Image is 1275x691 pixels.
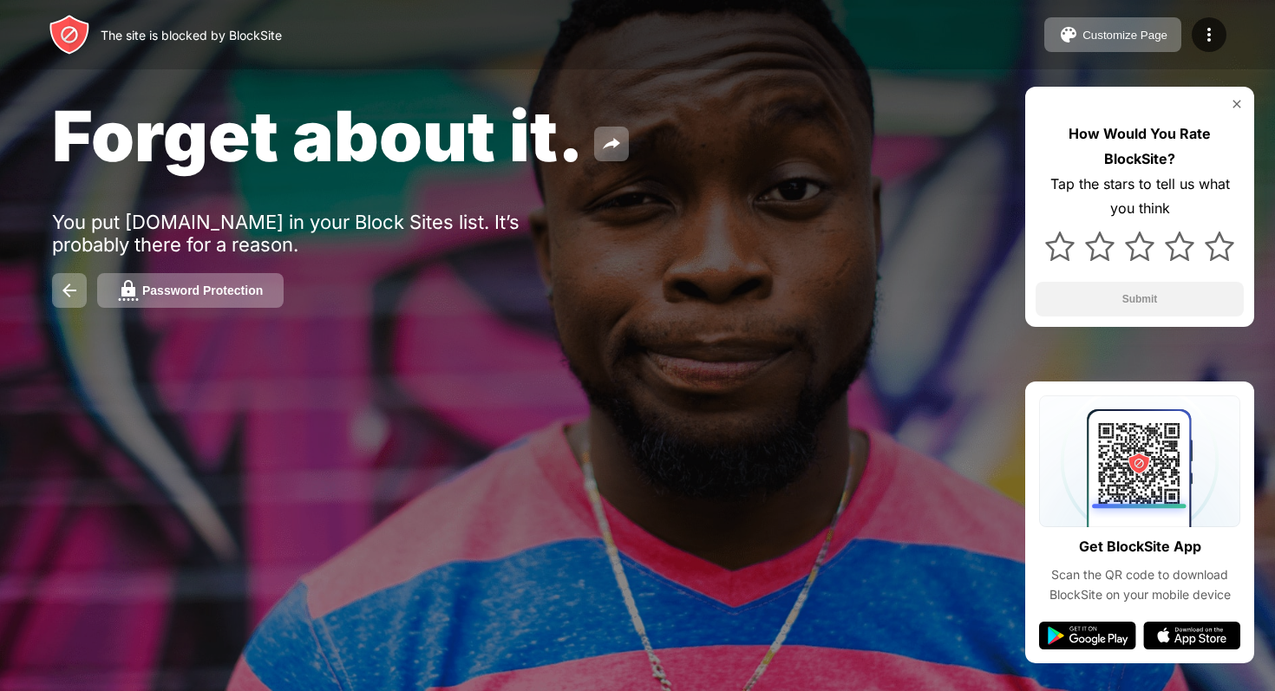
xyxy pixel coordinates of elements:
img: star.svg [1165,231,1194,261]
button: Customize Page [1044,17,1181,52]
div: Customize Page [1082,29,1167,42]
iframe: Banner [52,473,462,671]
div: Scan the QR code to download BlockSite on your mobile device [1039,565,1240,604]
img: back.svg [59,280,80,301]
img: google-play.svg [1039,622,1136,649]
img: password.svg [118,280,139,301]
img: pallet.svg [1058,24,1079,45]
div: You put [DOMAIN_NAME] in your Block Sites list. It’s probably there for a reason. [52,211,588,256]
div: Password Protection [142,284,263,297]
button: Submit [1036,282,1244,316]
button: Password Protection [97,273,284,308]
span: Forget about it. [52,94,584,178]
img: app-store.svg [1143,622,1240,649]
img: share.svg [601,134,622,154]
img: rate-us-close.svg [1230,97,1244,111]
img: star.svg [1085,231,1115,261]
img: star.svg [1125,231,1154,261]
img: qrcode.svg [1039,395,1240,527]
div: The site is blocked by BlockSite [101,28,282,42]
img: header-logo.svg [49,14,90,55]
img: star.svg [1205,231,1234,261]
div: Get BlockSite App [1079,534,1201,559]
img: star.svg [1045,231,1075,261]
div: How Would You Rate BlockSite? [1036,121,1244,172]
div: Tap the stars to tell us what you think [1036,172,1244,222]
img: menu-icon.svg [1199,24,1219,45]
